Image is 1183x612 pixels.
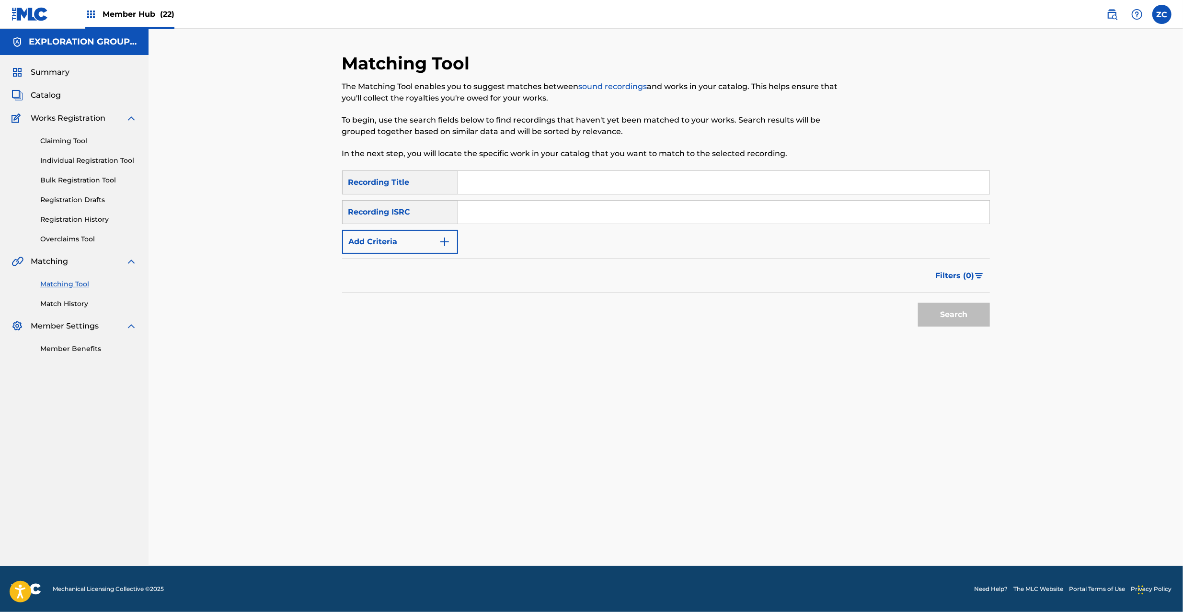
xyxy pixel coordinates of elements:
img: filter [975,273,983,279]
a: Overclaims Tool [40,234,137,244]
a: Public Search [1103,5,1122,24]
span: Catalog [31,90,61,101]
span: Mechanical Licensing Collective © 2025 [53,585,164,593]
div: User Menu [1152,5,1172,24]
img: Accounts [11,36,23,48]
img: help [1131,9,1143,20]
img: expand [126,320,137,332]
a: Registration Drafts [40,195,137,205]
form: Search Form [342,170,990,331]
img: search [1106,9,1118,20]
span: (22) [160,10,174,19]
img: logo [11,583,41,595]
img: Summary [11,67,23,78]
h5: EXPLORATION GROUP LLC [29,36,137,47]
a: Need Help? [974,585,1008,593]
a: The MLC Website [1013,585,1063,593]
span: Works Registration [31,113,105,124]
p: The Matching Tool enables you to suggest matches between and works in your catalog. This helps en... [342,81,841,104]
a: Individual Registration Tool [40,156,137,166]
h2: Matching Tool [342,53,475,74]
img: expand [126,256,137,267]
a: Privacy Policy [1131,585,1172,593]
span: Member Settings [31,320,99,332]
span: Matching [31,256,68,267]
button: Add Criteria [342,230,458,254]
img: MLC Logo [11,7,48,21]
a: Bulk Registration Tool [40,175,137,185]
img: Catalog [11,90,23,101]
img: Matching [11,256,23,267]
a: SummarySummary [11,67,69,78]
a: Member Benefits [40,344,137,354]
p: In the next step, you will locate the specific work in your catalog that you want to match to the... [342,148,841,159]
div: Help [1127,5,1147,24]
iframe: Chat Widget [1135,566,1183,612]
a: Registration History [40,215,137,225]
a: CatalogCatalog [11,90,61,101]
a: Matching Tool [40,279,137,289]
a: Portal Terms of Use [1069,585,1125,593]
a: Claiming Tool [40,136,137,146]
img: Works Registration [11,113,24,124]
a: sound recordings [579,82,647,91]
div: Drag [1138,576,1144,604]
img: expand [126,113,137,124]
img: Top Rightsholders [85,9,97,20]
img: 9d2ae6d4665cec9f34b9.svg [439,236,450,248]
p: To begin, use the search fields below to find recordings that haven't yet been matched to your wo... [342,114,841,137]
a: Match History [40,299,137,309]
img: Member Settings [11,320,23,332]
span: Member Hub [103,9,174,20]
button: Filters (0) [930,264,990,288]
span: Filters ( 0 ) [936,270,975,282]
span: Summary [31,67,69,78]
